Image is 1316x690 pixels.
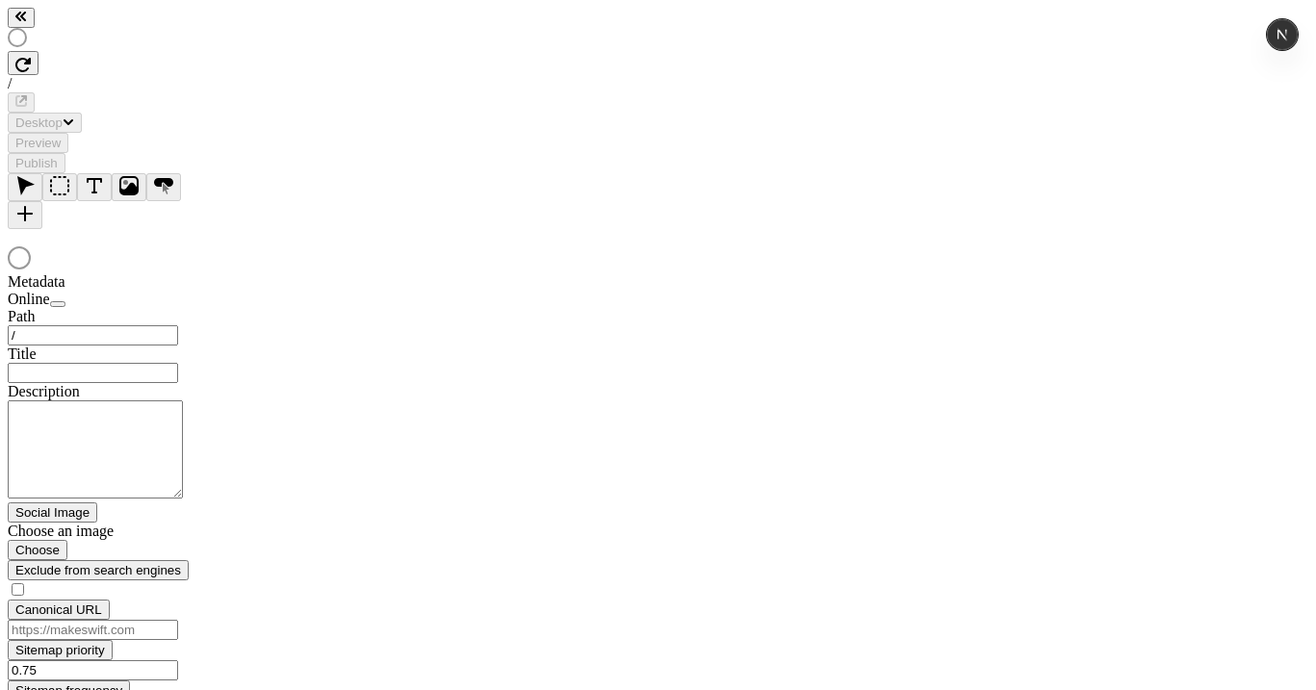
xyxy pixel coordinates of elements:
span: Sitemap priority [15,643,105,657]
span: Publish [15,156,58,170]
span: Canonical URL [15,602,102,617]
span: Description [8,383,80,399]
button: Exclude from search engines [8,560,189,580]
button: Sitemap priority [8,640,113,660]
span: Online [8,291,50,307]
button: Preview [8,133,68,153]
div: / [8,75,1308,92]
span: Title [8,345,37,362]
button: Image [112,173,146,201]
button: Choose [8,540,67,560]
div: Choose an image [8,523,239,540]
button: Desktop [8,113,82,133]
button: Text [77,173,112,201]
span: Choose [15,543,60,557]
button: Button [146,173,181,201]
span: Social Image [15,505,90,520]
span: Desktop [15,115,63,130]
span: Path [8,308,35,324]
span: Exclude from search engines [15,563,181,577]
button: Canonical URL [8,600,110,620]
div: Metadata [8,273,239,291]
button: Publish [8,153,65,173]
input: https://makeswift.com [8,620,178,640]
button: Social Image [8,502,97,523]
button: Box [42,173,77,201]
span: Preview [15,136,61,150]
